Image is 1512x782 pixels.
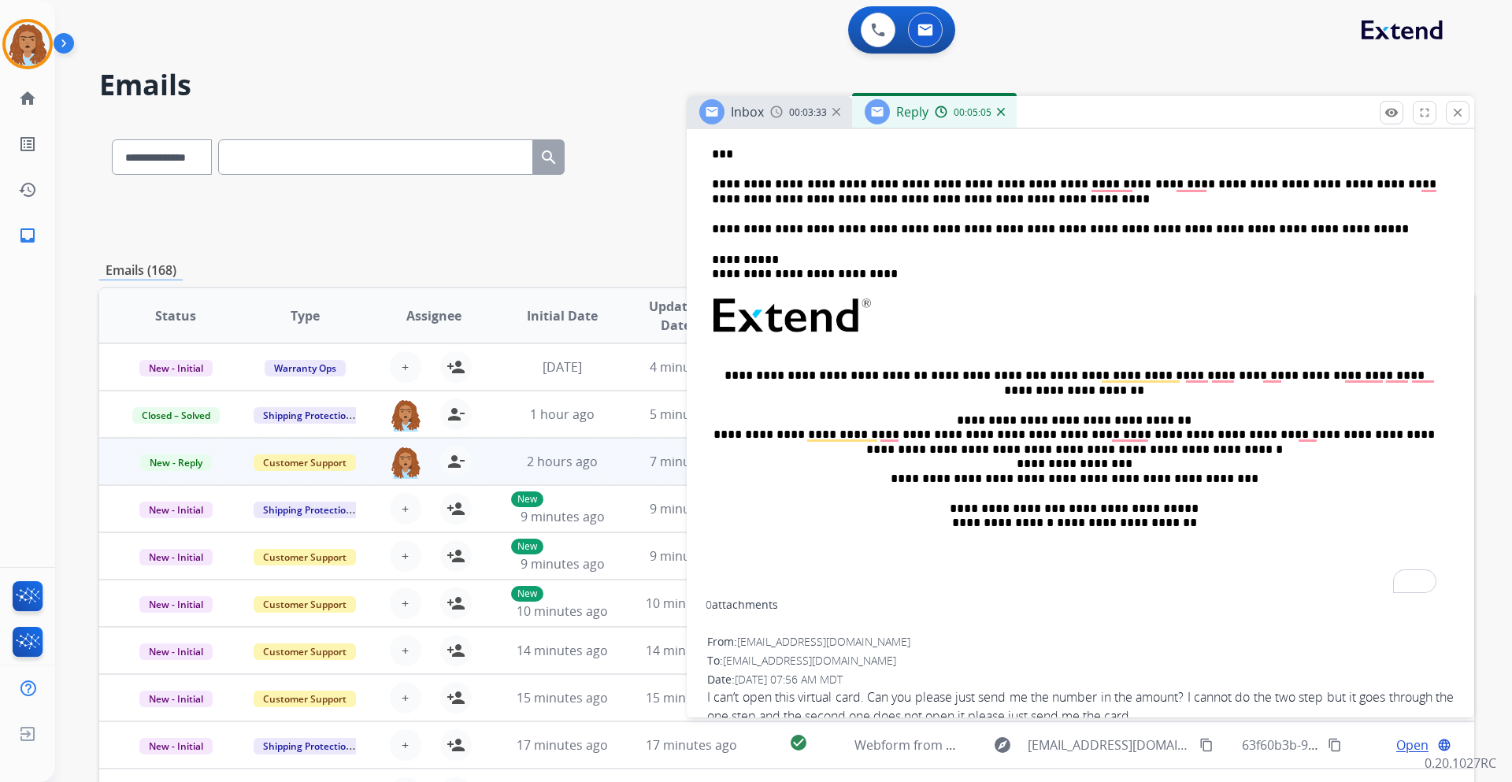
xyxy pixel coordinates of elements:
mat-icon: person_add [447,547,465,565]
span: + [402,688,409,707]
span: [DATE] 07:56 AM MDT [735,672,843,687]
span: Customer Support [254,691,356,707]
button: + [390,682,421,713]
span: New - Initial [139,643,213,660]
span: + [402,736,409,754]
button: + [390,635,421,666]
h2: Emails [99,69,1474,101]
span: New - Initial [139,691,213,707]
span: + [402,358,409,376]
span: 14 minutes ago [517,642,608,659]
mat-icon: home [18,89,37,108]
span: 0 [706,597,712,612]
p: New [511,491,543,507]
span: Initial Date [527,306,598,325]
mat-icon: person_add [447,688,465,707]
span: Shipping Protection [254,407,361,424]
span: New - Initial [139,549,213,565]
mat-icon: list_alt [18,135,37,154]
span: Shipping Protection [254,738,361,754]
span: Reply [896,103,928,120]
span: 9 minutes ago [650,500,734,517]
span: 15 minutes ago [646,689,737,706]
span: 9 minutes ago [521,555,605,573]
div: To: [707,653,1454,669]
span: Customer Support [254,596,356,613]
span: 2 hours ago [527,453,598,470]
span: 10 minutes ago [517,602,608,620]
button: + [390,540,421,572]
p: 0.20.1027RC [1425,754,1496,773]
mat-icon: fullscreen [1417,106,1432,120]
button: + [390,351,421,383]
span: 1 hour ago [530,406,595,423]
mat-icon: person_add [447,594,465,613]
img: agent-avatar [390,446,421,479]
span: Warranty Ops [265,360,346,376]
span: Webform from [EMAIL_ADDRESS][DOMAIN_NAME] on [DATE] [854,736,1211,754]
span: + [402,499,409,518]
span: New - Initial [139,738,213,754]
div: attachments [706,597,778,613]
span: + [402,594,409,613]
span: 7 minutes ago [650,453,734,470]
span: + [402,641,409,660]
span: + [402,547,409,565]
span: 17 minutes ago [646,736,737,754]
div: Date: [707,672,1454,687]
span: Shipping Protection [254,502,361,518]
span: Customer Support [254,643,356,660]
mat-icon: person_add [447,358,465,376]
span: New - Initial [139,502,213,518]
span: 4 minutes ago [650,358,734,376]
mat-icon: close [1451,106,1465,120]
button: + [390,729,421,761]
span: Assignee [406,306,461,325]
p: Emails (168) [99,261,183,280]
mat-icon: history [18,180,37,199]
span: Closed – Solved [132,407,220,424]
mat-icon: person_remove [447,405,465,424]
span: 63f60b3b-9918-458c-a198-525a64d793b6 [1242,736,1484,754]
span: Status [155,306,196,325]
span: New - Reply [140,454,212,471]
mat-icon: content_copy [1199,738,1214,752]
span: New - Initial [139,596,213,613]
mat-icon: person_add [447,499,465,518]
span: Customer Support [254,549,356,565]
span: [EMAIL_ADDRESS][DOMAIN_NAME] [1028,736,1190,754]
div: From: [707,634,1454,650]
span: Type [291,306,320,325]
p: New [511,586,543,602]
span: 5 minutes ago [650,406,734,423]
img: avatar [6,22,50,66]
span: 10 minutes ago [646,595,737,612]
mat-icon: content_copy [1328,738,1342,752]
p: New [511,539,543,554]
mat-icon: person_add [447,736,465,754]
span: Open [1396,736,1429,754]
mat-icon: search [539,148,558,167]
button: + [390,587,421,619]
span: 00:05:05 [954,106,991,119]
button: + [390,493,421,524]
mat-icon: check_circle [789,733,808,752]
span: Customer Support [254,454,356,471]
mat-icon: language [1437,738,1451,752]
mat-icon: inbox [18,226,37,245]
span: 14 minutes ago [646,642,737,659]
div: To enrich screen reader interactions, please activate Accessibility in Grammarly extension settings [706,125,1455,600]
mat-icon: person_remove [447,452,465,471]
span: New - Initial [139,360,213,376]
mat-icon: explore [993,736,1012,754]
span: 9 minutes ago [650,547,734,565]
span: 00:03:33 [789,106,827,119]
div: I can’t open this virtual card. Can you please just send me the number in the amount? I cannot do... [707,687,1454,725]
span: [DATE] [543,358,582,376]
span: 17 minutes ago [517,736,608,754]
mat-icon: person_add [447,641,465,660]
span: [EMAIL_ADDRESS][DOMAIN_NAME] [737,634,910,649]
span: Updated Date [640,297,712,335]
span: 9 minutes ago [521,508,605,525]
span: 15 minutes ago [517,689,608,706]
